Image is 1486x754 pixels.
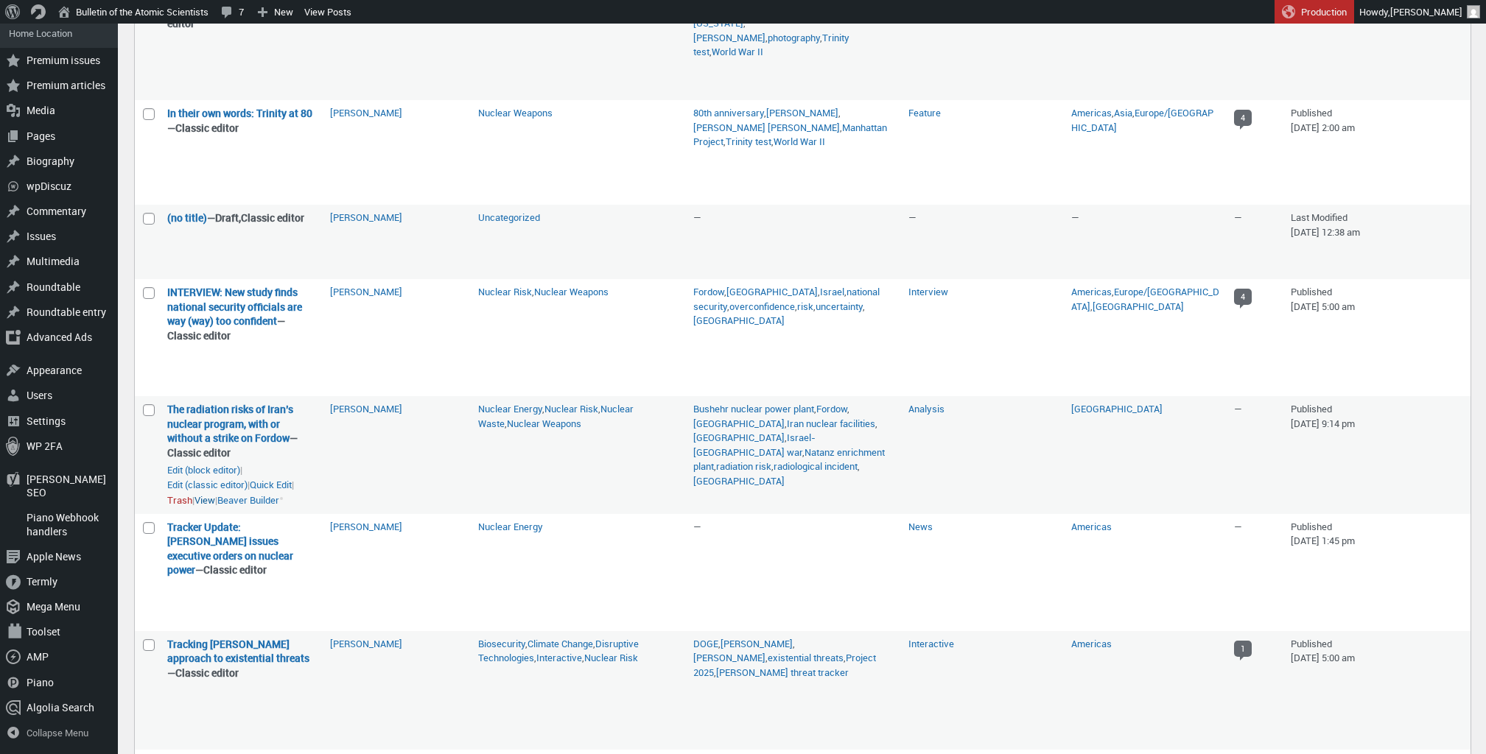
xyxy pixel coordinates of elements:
a: uncertainty [816,300,863,313]
a: existential threats [768,651,844,664]
a: World War II [774,135,825,148]
a: radiological incident [774,459,858,473]
span: — [1071,211,1079,224]
a: DOGE [693,637,718,650]
a: Iran nuclear facilities [787,417,875,430]
span: Classic editor [167,445,231,459]
a: [PERSON_NAME] [330,402,402,415]
span: | [194,493,217,507]
a: Trinity test [693,31,849,59]
a: Nuclear Weapons [478,106,553,119]
a: News [908,520,933,533]
a: “INTERVIEW: New study finds national security officials are way (way) too confident” (Edit) [167,285,302,328]
span: | [167,478,250,491]
span: — [1234,402,1242,415]
a: Americas [1071,520,1112,533]
a: Climate Change [528,637,593,650]
a: national security [693,285,880,313]
a: [PERSON_NAME] [330,637,402,650]
td: , [471,279,686,396]
span: — [693,520,701,533]
a: Israel [820,285,844,298]
span: • [279,490,284,507]
a: “Tracker Update: Trump issues executive orders on nuclear power” (Edit) [167,520,293,577]
a: “The radiation risks of Iran’s nuclear program, with or without a strike on Fordow” (Edit) [167,402,293,445]
a: View “The radiation risks of Iran’s nuclear program, with or without a strike on Fordow” [194,493,215,508]
a: Nuclear Energy [478,402,542,415]
a: Nuclear Energy [478,520,543,533]
a: photography [768,31,820,44]
a: Project 2025 [693,651,876,679]
a: Edit “The radiation risks of Iran’s nuclear program, with or without a strike on Fordow” in the b... [167,463,240,478]
a: Biosecurity [478,637,525,650]
a: Nuclear Risk [478,285,532,298]
a: [PERSON_NAME] [330,211,402,224]
a: Disruptive Technologies [478,637,639,665]
span: | [167,493,194,507]
a: Israel-[GEOGRAPHIC_DATA] war [693,431,816,459]
span: Draft, [215,211,241,225]
td: , , , , [471,631,686,750]
a: Analysis [908,402,944,415]
a: 4 comments [1234,110,1252,130]
a: World War II [712,45,763,58]
span: Classic editor [175,666,239,680]
span: — [908,211,917,224]
td: , , , , , [686,100,901,205]
strong: — [167,106,315,135]
button: Quick edit “The radiation risks of Iran’s nuclear program, with or without a strike on Fordow” in... [250,478,292,491]
td: Published [DATE] 5:00 am [1283,279,1471,396]
a: radiation risk [716,459,771,473]
span: [PERSON_NAME] [1390,5,1462,18]
a: Fordow [693,285,724,298]
strong: — [167,211,315,225]
td: , , [1064,279,1227,396]
a: Manhattan Project [693,121,887,149]
a: “Tracking Trump’s approach to existential threats” (Edit) [167,637,309,666]
span: Classic editor [203,563,267,577]
a: Americas [1071,637,1112,650]
a: [PERSON_NAME] threat tracker [716,666,849,679]
td: Published [DATE] 9:14 pm [1283,396,1471,513]
a: [PERSON_NAME] [766,106,838,119]
a: Europe/[GEOGRAPHIC_DATA] [1071,106,1213,134]
td: Published [DATE] 2:00 am [1283,100,1471,205]
a: risk [797,300,813,313]
a: [PERSON_NAME] [721,637,793,650]
td: , , , , , [686,631,901,750]
a: Trinity test [726,135,771,148]
a: 80th anniversary [693,106,764,119]
a: [GEOGRAPHIC_DATA] [693,314,785,327]
a: Interactive [908,637,954,650]
a: [PERSON_NAME] [693,651,765,664]
a: [PERSON_NAME] [330,520,402,533]
a: Bushehr nuclear power plant [693,402,814,415]
a: “In their own words: Trinity at 80” (Edit) [167,106,312,120]
a: Uncategorized [478,211,540,224]
a: 4 comments [1234,289,1252,309]
span: — [1234,520,1242,533]
td: Last Modified [DATE] 12:38 am [1283,205,1471,279]
span: 1 [1234,641,1252,657]
span: Classic editor [175,121,239,135]
a: Asia [1114,106,1132,119]
a: 1 comment [1234,641,1252,660]
a: Americas [1071,285,1112,298]
td: , , , , , , , , , [686,396,901,513]
strong: — [167,520,315,577]
a: Nuclear Weapons [534,285,609,298]
td: , , , [471,396,686,513]
span: — [693,211,701,224]
a: Fordow [816,402,847,415]
a: Nuclear Waste [478,402,634,430]
a: Edit “The radiation risks of Iran’s nuclear program, with or without a strike on Fordow” in the c... [167,478,248,493]
strong: — [167,637,315,680]
a: Americas [1071,106,1112,119]
a: Nuclear Weapons [507,417,581,430]
a: Nuclear Risk [544,402,598,415]
a: overconfidence [729,300,795,313]
td: , , [1064,100,1227,205]
a: [PERSON_NAME] [PERSON_NAME] [693,121,840,134]
a: [GEOGRAPHIC_DATA] [726,285,818,298]
a: Beaver Builder• [217,492,284,508]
